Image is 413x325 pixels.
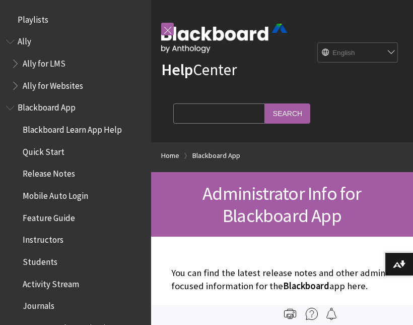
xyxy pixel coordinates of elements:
span: Blackboard App [18,99,76,113]
strong: Help [161,60,193,80]
img: Print [284,308,296,320]
span: Instructors [23,232,63,245]
span: Administrator Info for Blackboard App [202,182,361,227]
span: Quick Start [23,143,64,157]
nav: Book outline for Anthology Ally Help [6,33,145,94]
span: Blackboard [283,280,329,292]
span: Playlists [18,11,48,25]
img: Blackboard by Anthology [161,24,287,53]
span: Release Notes [23,166,75,179]
span: Mobile Auto Login [23,187,88,201]
span: Journals [23,298,54,311]
span: Ally for LMS [23,55,65,69]
p: You can find the latest release notes and other admin-focused information for the app here. [171,266,393,293]
input: Search [265,103,310,123]
span: Blackboard Learn App Help [23,121,122,135]
a: Home [161,149,179,162]
a: HelpCenter [161,60,237,80]
nav: Book outline for Playlists [6,11,145,28]
span: Activity Stream [23,276,79,289]
a: Blackboard App [192,149,240,162]
span: Ally [18,33,31,47]
select: Site Language Selector [318,43,398,63]
img: Follow this page [325,308,337,320]
span: Feature Guide [23,209,75,223]
span: Ally for Websites [23,77,83,91]
span: Students [23,253,57,267]
img: More help [306,308,318,320]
